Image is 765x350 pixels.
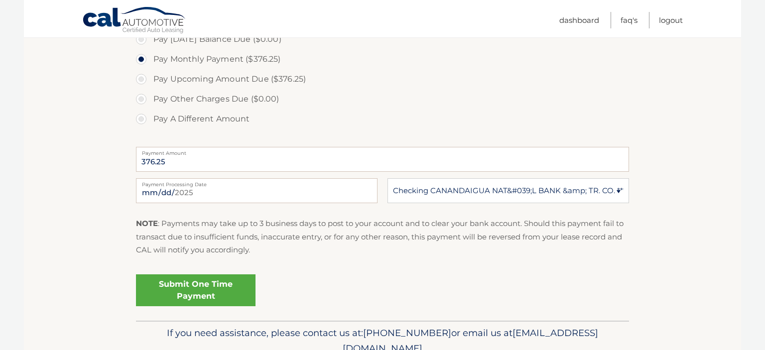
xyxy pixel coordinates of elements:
a: Cal Automotive [82,6,187,35]
label: Pay Monthly Payment ($376.25) [136,49,629,69]
p: : Payments may take up to 3 business days to post to your account and to clear your bank account.... [136,217,629,256]
label: Pay [DATE] Balance Due ($0.00) [136,29,629,49]
label: Pay Upcoming Amount Due ($376.25) [136,69,629,89]
label: Pay Other Charges Due ($0.00) [136,89,629,109]
a: Dashboard [559,12,599,28]
label: Payment Amount [136,147,629,155]
strong: NOTE [136,219,158,228]
label: Pay A Different Amount [136,109,629,129]
a: Logout [659,12,683,28]
label: Payment Processing Date [136,178,378,186]
input: Payment Amount [136,147,629,172]
a: Submit One Time Payment [136,274,255,306]
span: [PHONE_NUMBER] [363,327,451,339]
input: Payment Date [136,178,378,203]
a: FAQ's [621,12,637,28]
